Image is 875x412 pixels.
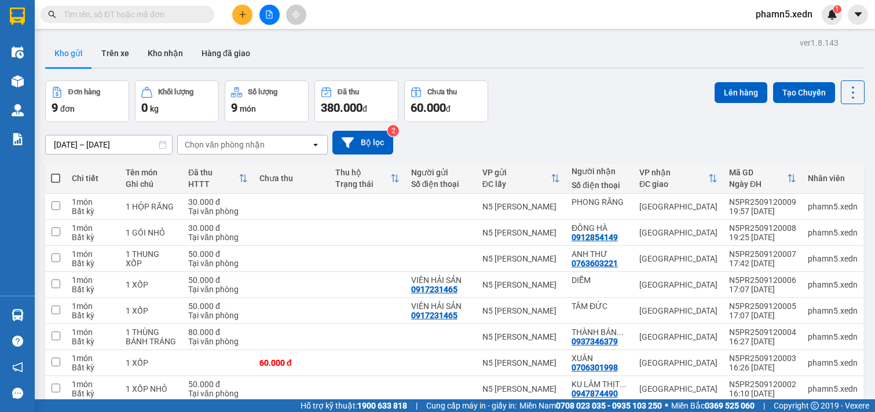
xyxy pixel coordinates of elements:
[411,311,457,320] div: 0917231465
[72,259,114,268] div: Bất kỳ
[482,202,560,211] div: N5 [PERSON_NAME]
[72,380,114,389] div: 1 món
[833,5,841,13] sup: 1
[853,9,863,20] span: caret-down
[411,101,446,115] span: 60.000
[746,7,822,21] span: phamn5.xedn
[301,399,407,412] span: Hỗ trợ kỹ thuật:
[239,10,247,19] span: plus
[572,223,628,233] div: ĐÔNG HÀ
[811,402,819,410] span: copyright
[60,104,75,113] span: đơn
[45,80,129,122] button: Đơn hàng9đơn
[48,10,56,19] span: search
[335,179,390,189] div: Trạng thái
[188,337,248,346] div: Tại văn phòng
[671,399,755,412] span: Miền Bắc
[639,228,717,237] div: [GEOGRAPHIC_DATA]
[72,354,114,363] div: 1 món
[188,285,248,294] div: Tại văn phòng
[482,306,560,315] div: N5 [PERSON_NAME]
[729,168,787,177] div: Mã GD
[72,337,114,346] div: Bất kỳ
[446,104,451,113] span: đ
[188,259,248,268] div: Tại văn phòng
[827,9,837,20] img: icon-new-feature
[72,389,114,398] div: Bất kỳ
[72,207,114,216] div: Bất kỳ
[620,380,627,389] span: ...
[72,275,114,285] div: 1 món
[188,233,248,242] div: Tại văn phòng
[72,363,114,372] div: Bất kỳ
[808,332,858,341] div: phamn5.xedn
[705,401,755,410] strong: 0369 525 060
[12,46,24,58] img: warehouse-icon
[519,399,662,412] span: Miền Nam
[68,88,100,96] div: Đơn hàng
[411,168,471,177] div: Người gửi
[729,354,796,363] div: N5PR2509120003
[482,179,551,189] div: ĐC lấy
[729,249,796,259] div: N5PR2509120007
[572,259,618,268] div: 0763603221
[729,179,787,189] div: Ngày ĐH
[729,328,796,337] div: N5PR2509120004
[572,249,628,259] div: ANH THƯ
[188,389,248,398] div: Tại văn phòng
[10,8,25,25] img: logo-vxr
[808,306,858,315] div: phamn5.xedn
[729,380,796,389] div: N5PR2509120002
[729,337,796,346] div: 16:27 [DATE]
[188,311,248,320] div: Tại văn phòng
[729,389,796,398] div: 16:10 [DATE]
[427,88,457,96] div: Chưa thu
[572,233,618,242] div: 0912854149
[572,389,618,398] div: 0947874490
[52,101,58,115] span: 9
[729,233,796,242] div: 19:25 [DATE]
[188,197,248,207] div: 30.000 đ
[808,384,858,393] div: phamn5.xedn
[188,301,248,311] div: 50.000 đ
[72,285,114,294] div: Bất kỳ
[188,223,248,233] div: 30.000 đ
[572,301,628,311] div: TÂM ĐỨC
[72,233,114,242] div: Bất kỳ
[482,168,551,177] div: VP gửi
[188,380,248,389] div: 50.000 đ
[12,336,23,347] span: question-circle
[185,139,265,150] div: Chọn văn phòng nhận
[314,80,398,122] button: Đã thu380.000đ
[126,280,176,289] div: 1 XỐP
[126,384,176,393] div: 1 XỐP NHỎ
[292,10,300,19] span: aim
[72,301,114,311] div: 1 món
[135,80,219,122] button: Khối lượng0kg
[311,140,320,149] svg: open
[182,163,254,194] th: Toggle SortBy
[639,306,717,315] div: [GEOGRAPHIC_DATA]
[426,399,517,412] span: Cung cấp máy in - giấy in:
[572,181,628,190] div: Số điện thoại
[556,401,662,410] strong: 0708 023 035 - 0935 103 250
[729,301,796,311] div: N5PR2509120005
[848,5,868,25] button: caret-down
[259,5,280,25] button: file-add
[482,384,560,393] div: N5 [PERSON_NAME]
[634,163,723,194] th: Toggle SortBy
[12,133,24,145] img: solution-icon
[363,104,367,113] span: đ
[808,254,858,263] div: phamn5.xedn
[321,101,363,115] span: 380.000
[411,301,471,311] div: VIÊN HẢI SẢN
[808,358,858,367] div: phamn5.xedn
[617,328,624,337] span: ...
[141,101,148,115] span: 0
[416,399,418,412] span: |
[729,311,796,320] div: 17:07 [DATE]
[126,249,176,268] div: 1 THUNG XỐP
[477,163,566,194] th: Toggle SortBy
[482,358,560,367] div: N5 [PERSON_NAME]
[411,179,471,189] div: Số điện thoại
